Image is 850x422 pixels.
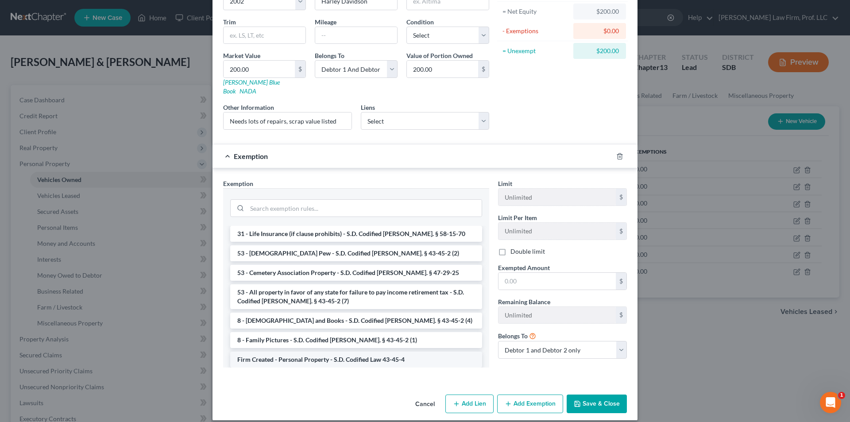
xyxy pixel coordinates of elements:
[406,51,473,60] label: Value of Portion Owned
[361,103,375,112] label: Liens
[234,152,268,160] span: Exemption
[230,352,482,368] li: Firm Created - Personal Property - S.D. Codified Law 43-45-4
[224,27,305,44] input: ex. LS, LT, etc
[498,223,616,240] input: --
[408,395,442,413] button: Cancel
[224,61,295,77] input: 0.00
[502,46,569,55] div: = Unexempt
[616,307,626,324] div: $
[567,395,627,413] button: Save & Close
[510,247,545,256] label: Double limit
[223,180,253,187] span: Exemption
[502,27,569,35] div: - Exemptions
[580,46,619,55] div: $200.00
[498,264,550,271] span: Exempted Amount
[223,17,236,27] label: Trim
[230,332,482,348] li: 8 - Family Pictures - S.D. Codified [PERSON_NAME]. § 43-45-2 (1)
[498,307,616,324] input: --
[295,61,305,77] div: $
[240,87,256,95] a: NADA
[498,180,512,187] span: Limit
[498,297,550,306] label: Remaining Balance
[498,213,537,222] label: Limit Per Item
[820,392,841,413] iframe: Intercom live chat
[498,273,616,290] input: 0.00
[223,51,260,60] label: Market Value
[230,313,482,329] li: 8 - [DEMOGRAPHIC_DATA] and Books - S.D. Codified [PERSON_NAME]. § 43-45-2 (4)
[580,7,619,16] div: $200.00
[502,7,569,16] div: = Net Equity
[223,103,274,112] label: Other Information
[616,223,626,240] div: $
[315,17,336,27] label: Mileage
[407,61,478,77] input: 0.00
[616,189,626,205] div: $
[315,27,397,44] input: --
[230,265,482,281] li: 53 - Cemetery Association Property - S.D. Codified [PERSON_NAME]. § 47-29-25
[497,395,563,413] button: Add Exemption
[406,17,434,27] label: Condition
[230,284,482,309] li: 53 - All property in favor of any state for failure to pay income retirement tax - S.D. Codified ...
[224,112,352,129] input: (optional)
[838,392,845,399] span: 1
[230,245,482,261] li: 53 - [DEMOGRAPHIC_DATA] Pew - S.D. Codified [PERSON_NAME]. § 43-45-2 (2)
[230,226,482,242] li: 31 - Life Insurance (if clause prohibits) - S.D. Codified [PERSON_NAME]. § 58-15-70
[580,27,619,35] div: $0.00
[498,189,616,205] input: --
[478,61,489,77] div: $
[223,78,280,95] a: [PERSON_NAME] Blue Book
[247,200,482,217] input: Search exemption rules...
[445,395,494,413] button: Add Lien
[315,52,344,59] span: Belongs To
[616,273,626,290] div: $
[498,332,528,340] span: Belongs To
